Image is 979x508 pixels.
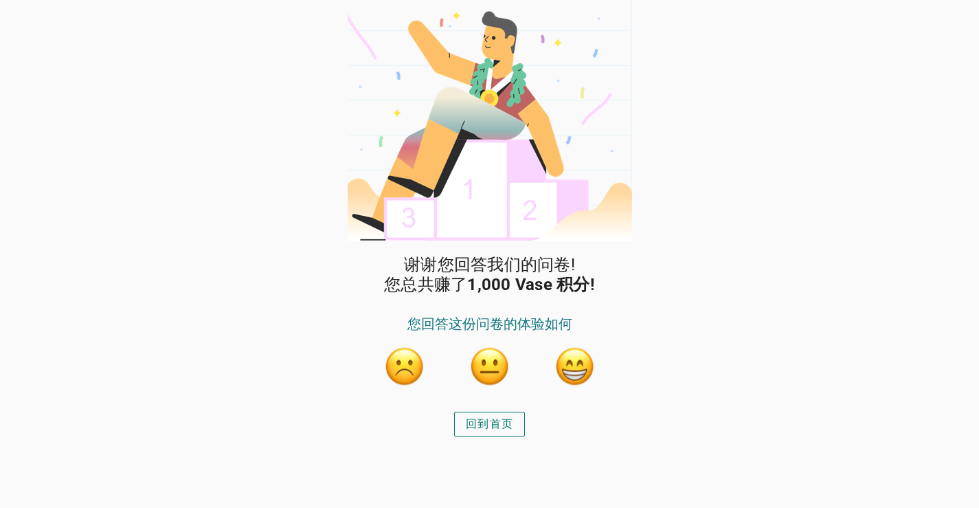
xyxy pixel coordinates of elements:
button: 回到首页 [454,412,525,437]
div: 您回答这份问卷的体验如何 [362,316,618,346]
strong: 1,000 Vase 积分! [467,275,595,294]
div: 回到首页 [466,416,513,432]
span: 谢谢您回答我们的问卷! [404,255,575,275]
span: 您总共赚了 [384,275,595,295]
